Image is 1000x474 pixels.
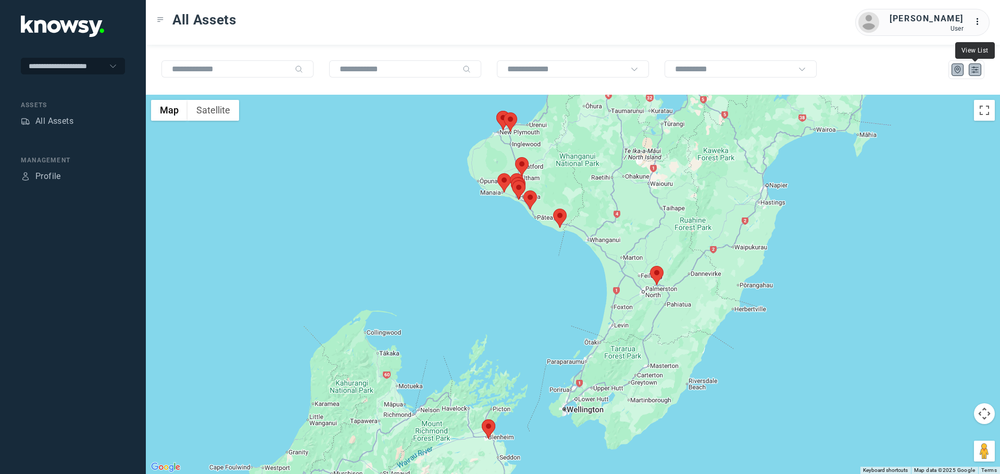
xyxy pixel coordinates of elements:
[974,100,995,121] button: Toggle fullscreen view
[21,156,125,165] div: Management
[858,12,879,33] img: avatar.png
[148,460,183,474] img: Google
[974,16,986,28] div: :
[295,65,303,73] div: Search
[970,65,980,74] div: List
[974,16,986,30] div: :
[463,65,471,73] div: Search
[21,100,125,110] div: Assets
[890,25,964,32] div: User
[187,100,239,121] button: Show satellite imagery
[863,467,908,474] button: Keyboard shortcuts
[974,441,995,462] button: Drag Pegman onto the map to open Street View
[974,18,985,25] tspan: ...
[961,47,989,54] span: View List
[21,172,30,181] div: Profile
[157,16,164,23] div: Toggle Menu
[35,170,61,183] div: Profile
[21,115,73,127] a: AssetsAll Assets
[981,467,997,473] a: Terms (opens in new tab)
[35,115,73,127] div: All Assets
[148,460,183,474] a: Open this area in Google Maps (opens a new window)
[914,467,975,473] span: Map data ©2025 Google
[151,100,187,121] button: Show street map
[890,12,964,25] div: [PERSON_NAME]
[21,16,104,37] img: Application Logo
[172,10,236,29] span: All Assets
[21,117,30,126] div: Assets
[21,170,61,183] a: ProfileProfile
[974,403,995,424] button: Map camera controls
[953,65,963,74] div: Map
